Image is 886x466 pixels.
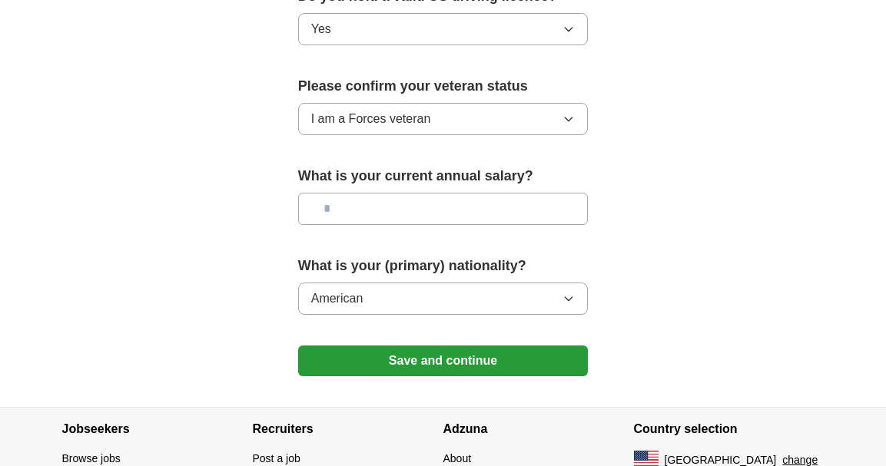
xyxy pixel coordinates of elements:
[298,103,589,135] button: I am a Forces veteran
[634,408,825,451] h4: Country selection
[253,452,300,464] a: Post a job
[311,289,363,308] span: American
[298,283,589,315] button: American
[311,20,331,38] span: Yes
[298,76,589,97] label: Please confirm your veteran status
[298,13,589,45] button: Yes
[298,166,589,187] label: What is your current annual salary?
[298,345,589,376] button: Save and continue
[298,256,589,276] label: What is your (primary) nationality?
[62,452,121,464] a: Browse jobs
[311,110,431,128] span: I am a Forces veteran
[443,452,472,464] a: About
